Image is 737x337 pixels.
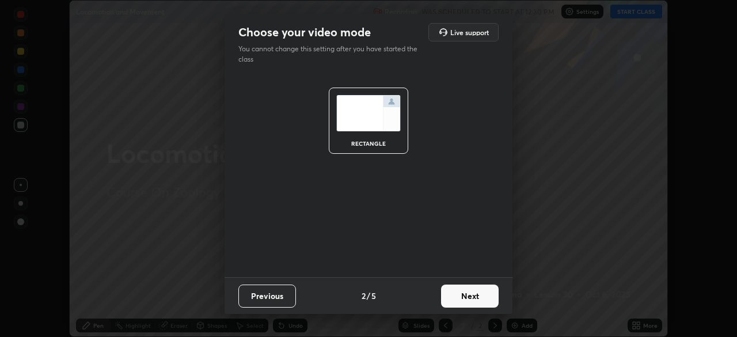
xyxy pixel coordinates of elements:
[450,29,489,36] h5: Live support
[336,95,401,131] img: normalScreenIcon.ae25ed63.svg
[441,285,499,308] button: Next
[238,285,296,308] button: Previous
[238,25,371,40] h2: Choose your video mode
[371,290,376,302] h4: 5
[345,141,392,146] div: rectangle
[367,290,370,302] h4: /
[362,290,366,302] h4: 2
[238,44,425,65] p: You cannot change this setting after you have started the class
